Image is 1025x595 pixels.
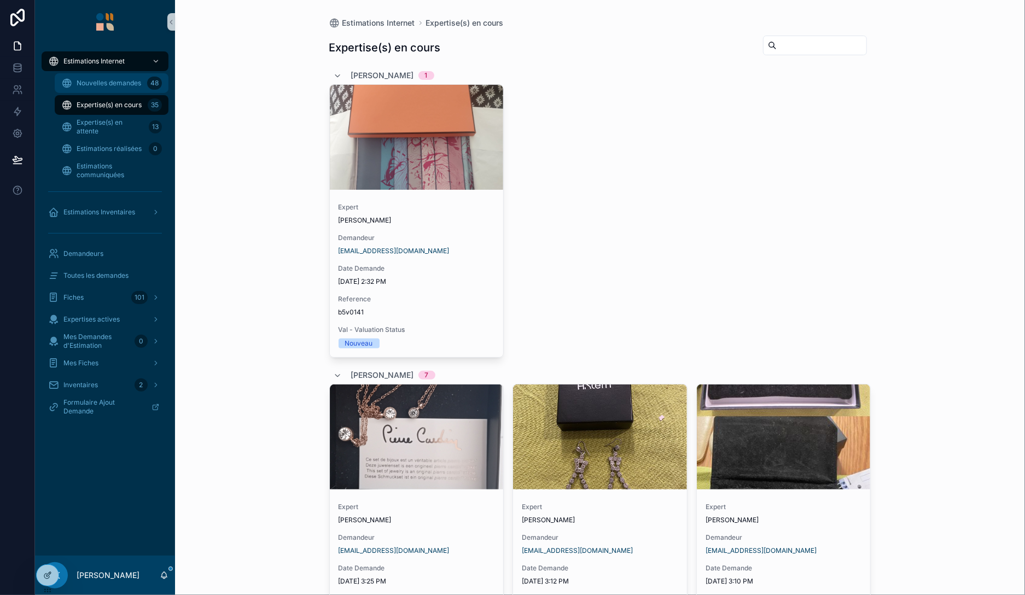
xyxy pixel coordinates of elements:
h1: Expertise(s) en cours [329,40,441,55]
span: Date Demande [522,564,678,573]
span: Date Demande [339,564,495,573]
div: boH_stern.jpg [513,384,687,489]
span: Estimations communiquées [77,162,158,179]
span: [DATE] 3:25 PM [339,577,495,586]
span: [PERSON_NAME] [522,516,575,524]
span: Formulaire Ajout Demande [63,398,143,416]
span: Expert [339,503,495,511]
span: [DATE] 3:12 PM [522,577,678,586]
div: colllier-cardin.jpg [330,384,504,489]
a: Expertise(s) en cours [426,17,504,28]
span: [PERSON_NAME] [706,516,759,524]
a: Estimations Internet [42,51,168,71]
div: collierH_stern.jpg [697,384,871,489]
div: 1 [425,71,428,80]
span: b5v0141 [339,308,495,317]
a: Expertise(s) en cours35 [55,95,168,115]
span: [PERSON_NAME] [351,370,414,381]
div: IMG_20251005_141222673.jpg [330,85,504,190]
span: Demandeur [339,533,495,542]
a: Demandeurs [42,244,168,264]
a: Estimations communiquées [55,161,168,180]
a: Estimations Inventaires [42,202,168,222]
span: Inventaires [63,381,98,389]
div: 2 [135,378,148,392]
a: Expert[PERSON_NAME]Demandeur[EMAIL_ADDRESS][DOMAIN_NAME]Date Demande[DATE] 2:32 PMReferenceb5v014... [329,84,504,358]
span: Date Demande [706,564,862,573]
span: Expert [522,503,678,511]
span: Estimations Internet [63,57,125,66]
span: Estimations Internet [342,17,415,28]
span: Expertise(s) en attente [77,118,144,136]
span: Fiches [63,293,84,302]
a: Expertise(s) en attente13 [55,117,168,137]
div: 13 [149,120,162,133]
a: Toutes les demandes [42,266,168,285]
span: Estimations réalisées [77,144,142,153]
span: [PERSON_NAME] [351,70,414,81]
a: Mes Fiches [42,353,168,373]
span: [PERSON_NAME] [339,516,392,524]
span: Demandeur [522,533,678,542]
span: Date Demande [339,264,495,273]
a: Nouvelles demandes48 [55,73,168,93]
span: Expertises actives [63,315,120,324]
span: Mes Demandes d'Estimation [63,332,130,350]
img: App logo [96,13,114,31]
a: [EMAIL_ADDRESS][DOMAIN_NAME] [522,546,633,555]
a: [EMAIL_ADDRESS][DOMAIN_NAME] [339,546,450,555]
a: Formulaire Ajout Demande [42,397,168,417]
div: 101 [131,291,148,304]
span: Nouvelles demandes [77,79,141,87]
a: Mes Demandes d'Estimation0 [42,331,168,351]
a: [EMAIL_ADDRESS][DOMAIN_NAME] [339,247,450,255]
a: Estimations Internet [329,17,415,28]
p: [PERSON_NAME] [77,570,139,581]
a: Fiches101 [42,288,168,307]
span: Estimations Inventaires [63,208,135,217]
span: Mes Fiches [63,359,98,367]
a: [EMAIL_ADDRESS][DOMAIN_NAME] [706,546,817,555]
div: 7 [425,371,429,380]
span: Expert [339,203,495,212]
div: 35 [148,98,162,112]
div: Nouveau [345,339,373,348]
div: scrollable content [35,44,175,431]
span: Demandeurs [63,249,103,258]
a: Inventaires2 [42,375,168,395]
span: Val - Valuation Status [339,325,495,334]
span: Demandeur [706,533,862,542]
span: Reference [339,295,495,304]
span: [PERSON_NAME] [339,216,392,225]
a: Expertises actives [42,310,168,329]
span: Expert [706,503,862,511]
span: [DATE] 3:10 PM [706,577,862,586]
div: 0 [135,335,148,348]
span: Toutes les demandes [63,271,129,280]
div: 48 [147,77,162,90]
span: [DATE] 2:32 PM [339,277,495,286]
span: Demandeur [339,234,495,242]
a: Estimations réalisées0 [55,139,168,159]
div: 0 [149,142,162,155]
span: Expertise(s) en cours [77,101,142,109]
